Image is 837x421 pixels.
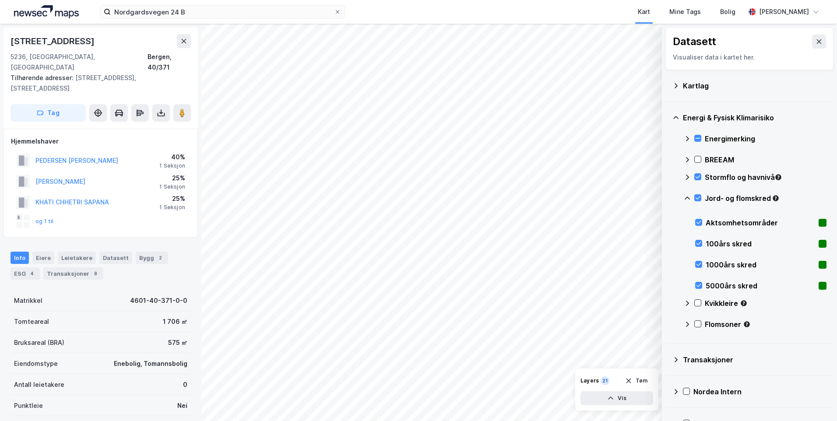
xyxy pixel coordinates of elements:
[136,252,168,264] div: Bygg
[91,269,100,278] div: 8
[183,379,187,390] div: 0
[58,252,96,264] div: Leietakere
[156,253,165,262] div: 2
[706,281,815,291] div: 5000års skred
[619,374,653,388] button: Tøm
[759,7,809,17] div: [PERSON_NAME]
[159,193,185,204] div: 25%
[148,52,191,73] div: Bergen, 40/371
[28,269,36,278] div: 4
[14,295,42,306] div: Matrikkel
[114,358,187,369] div: Enebolig, Tomannsbolig
[130,295,187,306] div: 4601-40-371-0-0
[159,152,185,162] div: 40%
[580,377,599,384] div: Layers
[720,7,735,17] div: Bolig
[793,379,837,421] iframe: Chat Widget
[11,267,40,280] div: ESG
[705,193,826,203] div: Jord- og flomskred
[743,320,751,328] div: Tooltip anchor
[11,52,148,73] div: 5236, [GEOGRAPHIC_DATA], [GEOGRAPHIC_DATA]
[705,298,826,309] div: Kvikkleire
[774,173,782,181] div: Tooltip anchor
[706,218,815,228] div: Aktsomhetsområder
[705,154,826,165] div: BREEAM
[14,5,79,18] img: logo.a4113a55bc3d86da70a041830d287a7e.svg
[601,376,609,385] div: 21
[11,73,184,94] div: [STREET_ADDRESS], [STREET_ADDRESS]
[159,183,185,190] div: 1 Seksjon
[706,260,815,270] div: 1000års skred
[693,386,826,397] div: Nordea Intern
[14,400,43,411] div: Punktleie
[177,400,187,411] div: Nei
[11,74,75,81] span: Tilhørende adresser:
[669,7,701,17] div: Mine Tags
[168,337,187,348] div: 575 ㎡
[99,252,132,264] div: Datasett
[11,34,96,48] div: [STREET_ADDRESS]
[32,252,54,264] div: Eiere
[740,299,748,307] div: Tooltip anchor
[43,267,103,280] div: Transaksjoner
[683,81,826,91] div: Kartlag
[706,239,815,249] div: 100års skred
[673,52,826,63] div: Visualiser data i kartet her.
[163,316,187,327] div: 1 706 ㎡
[673,35,716,49] div: Datasett
[111,5,334,18] input: Søk på adresse, matrikkel, gårdeiere, leietakere eller personer
[159,204,185,211] div: 1 Seksjon
[159,173,185,183] div: 25%
[638,7,650,17] div: Kart
[683,112,826,123] div: Energi & Fysisk Klimarisiko
[11,136,190,147] div: Hjemmelshaver
[580,391,653,405] button: Vis
[705,319,826,330] div: Flomsoner
[705,133,826,144] div: Energimerking
[159,162,185,169] div: 1 Seksjon
[11,104,86,122] button: Tag
[14,358,58,369] div: Eiendomstype
[14,316,49,327] div: Tomteareal
[705,172,826,182] div: Stormflo og havnivå
[683,354,826,365] div: Transaksjoner
[772,194,780,202] div: Tooltip anchor
[14,337,64,348] div: Bruksareal (BRA)
[11,252,29,264] div: Info
[14,379,64,390] div: Antall leietakere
